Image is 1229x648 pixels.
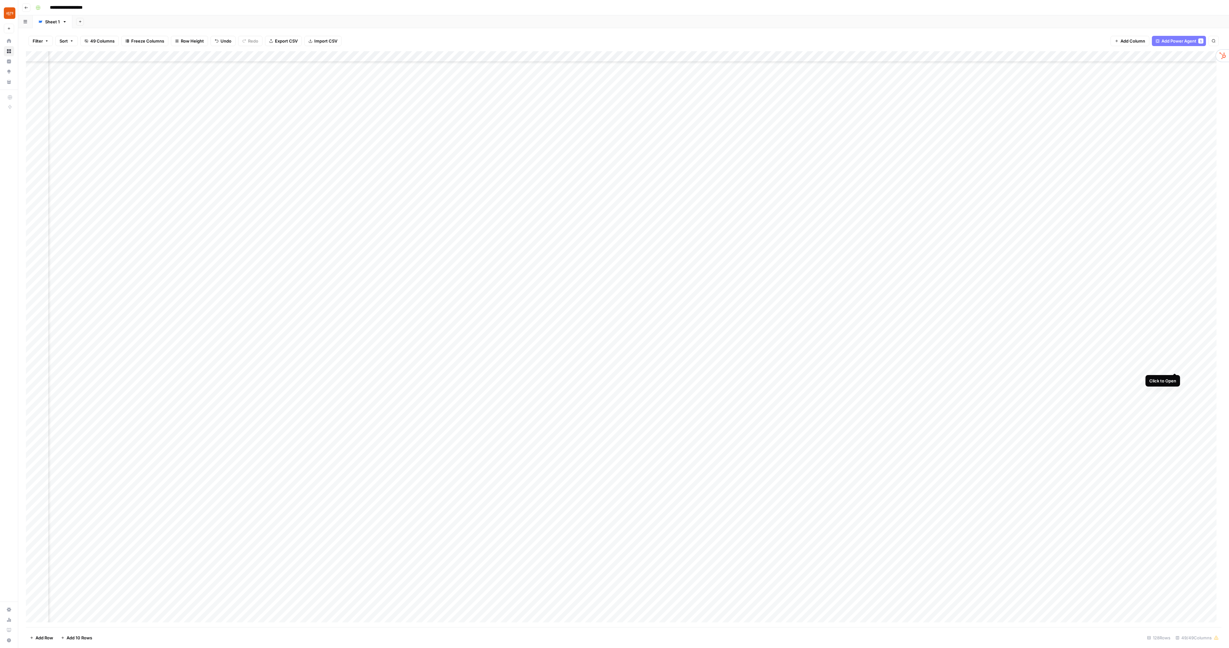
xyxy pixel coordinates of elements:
[265,36,302,46] button: Export CSV
[1161,38,1196,44] span: Add Power Agent
[60,38,68,44] span: Sort
[1173,633,1221,643] div: 49/49 Columns
[80,36,119,46] button: 49 Columns
[55,36,78,46] button: Sort
[131,38,164,44] span: Freeze Columns
[314,38,337,44] span: Import CSV
[4,56,14,67] a: Insights
[1152,36,1206,46] button: Add Power Agent1
[90,38,115,44] span: 49 Columns
[4,604,14,615] a: Settings
[4,46,14,56] a: Browse
[4,7,15,19] img: LETS Logo
[28,36,53,46] button: Filter
[238,36,262,46] button: Redo
[1200,38,1202,44] span: 1
[181,38,204,44] span: Row Height
[1198,38,1203,44] div: 1
[45,19,60,25] div: Sheet 1
[57,633,96,643] button: Add 10 Rows
[275,38,298,44] span: Export CSV
[248,38,258,44] span: Redo
[36,635,53,641] span: Add Row
[4,615,14,625] a: Usage
[26,633,57,643] button: Add Row
[4,5,14,21] button: Workspace: LETS
[1149,378,1176,384] div: Click to Open
[4,36,14,46] a: Home
[33,38,43,44] span: Filter
[1145,633,1173,643] div: 128 Rows
[304,36,341,46] button: Import CSV
[4,77,14,87] a: Your Data
[67,635,92,641] span: Add 10 Rows
[4,635,14,645] button: Help + Support
[221,38,231,44] span: Undo
[211,36,236,46] button: Undo
[1111,36,1149,46] button: Add Column
[4,67,14,77] a: Opportunities
[4,625,14,635] a: Learning Hub
[171,36,208,46] button: Row Height
[33,15,72,28] a: Sheet 1
[121,36,168,46] button: Freeze Columns
[1121,38,1145,44] span: Add Column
